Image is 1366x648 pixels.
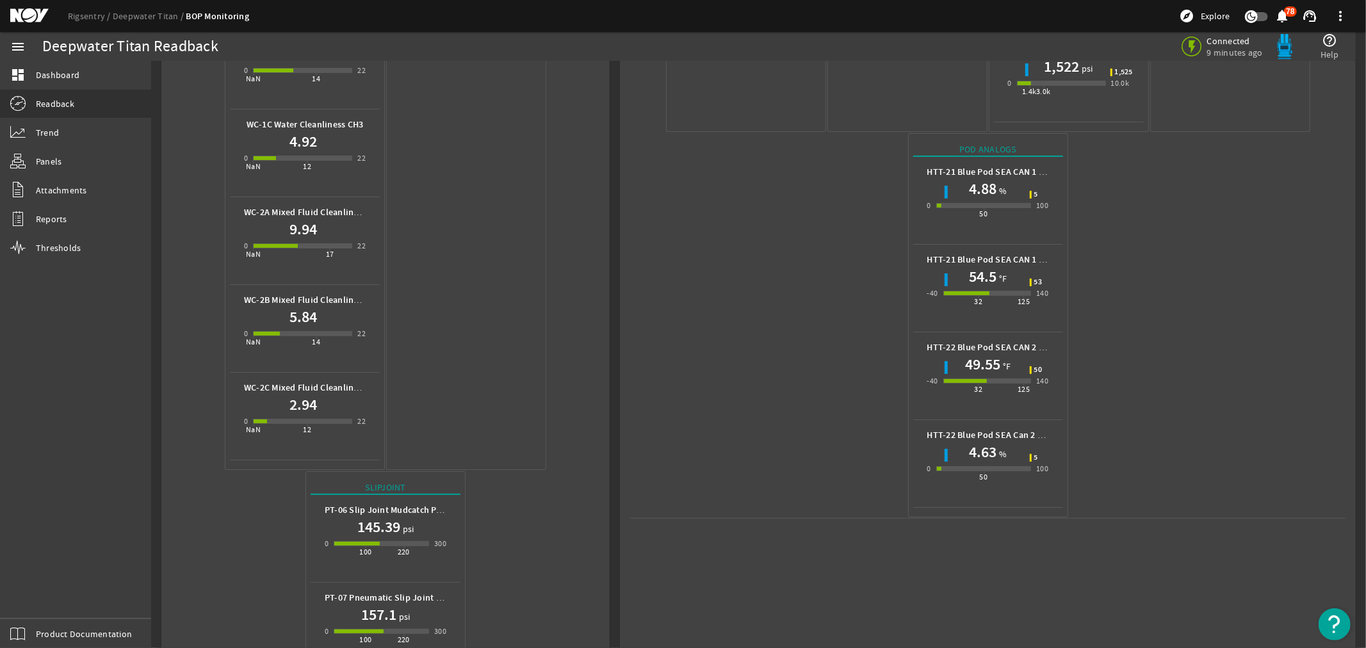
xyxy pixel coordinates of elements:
h1: 5.84 [290,307,318,327]
a: Deepwater Titan [113,10,186,22]
div: 22 [357,327,366,340]
span: Reports [36,213,67,225]
span: Readback [36,97,74,110]
mat-icon: explore [1179,8,1194,24]
div: NaN [246,336,261,348]
span: Connected [1207,35,1263,47]
div: 300 [434,537,446,550]
h1: 54.5 [969,266,996,287]
span: Trend [36,126,59,139]
h1: 1,522 [1044,56,1079,77]
div: 125 [1018,295,1030,308]
div: -40 [927,375,938,387]
div: 1.4k [1022,85,1037,98]
button: Explore [1174,6,1235,26]
img: Bluepod.svg [1272,34,1297,60]
b: WC-2C Mixed Fluid Cleanliness CH3 [244,382,384,394]
div: 12 [303,423,311,436]
span: 5 [1034,191,1038,198]
mat-icon: support_agent [1302,8,1317,24]
div: 14 [313,72,321,85]
b: HTT-22 Blue Pod SEA CAN 2 Temperature [927,341,1091,353]
span: °F [996,272,1007,285]
div: 0 [325,537,329,550]
span: 1,525 [1115,69,1133,76]
b: WC-1C Water Cleanliness CH3 [247,118,364,131]
div: 0 [244,239,248,252]
h1: 4.88 [969,179,996,199]
button: more_vert [1325,1,1356,31]
span: % [996,448,1007,460]
button: 78 [1276,10,1289,23]
div: 100 [359,633,371,646]
div: 0 [244,64,248,77]
span: 53 [1034,279,1043,286]
div: 32 [974,383,982,396]
div: 125 [1018,383,1030,396]
div: Deepwater Titan Readback [42,40,218,53]
h1: 157.1 [361,604,396,625]
div: 0 [927,462,931,475]
div: 220 [398,546,410,558]
div: Pod Analogs [913,143,1063,157]
div: 300 [434,625,446,638]
span: psi [1079,62,1093,75]
span: Help [1321,48,1339,61]
b: HTT-21 Blue Pod SEA CAN 1 Humidity [927,166,1077,178]
b: PT-07 Pneumatic Slip Joint Pressure [325,592,471,604]
span: 9 minutes ago [1207,47,1263,58]
h1: 49.55 [965,354,1000,375]
div: 3.0k [1036,85,1051,98]
div: 50 [980,471,988,483]
div: 0 [325,625,329,638]
div: NaN [246,160,261,173]
h1: 9.94 [290,219,318,239]
div: 0 [244,327,248,340]
div: -40 [927,287,938,300]
b: WC-2B Mixed Fluid Cleanliness CH2 [244,294,384,306]
div: 100 [1036,462,1048,475]
div: Slipjoint [311,481,460,495]
div: 10.0k [1111,77,1130,90]
mat-icon: dashboard [10,67,26,83]
span: Dashboard [36,69,79,81]
div: 32 [974,295,982,308]
mat-icon: notifications [1275,8,1290,24]
div: 140 [1036,375,1048,387]
div: 0 [244,152,248,165]
span: Thresholds [36,241,81,254]
div: 12 [303,160,311,173]
span: Attachments [36,184,87,197]
div: 22 [357,239,366,252]
b: WC-2A Mixed Fluid Cleanliness CH1 [244,206,384,218]
a: BOP Monitoring [186,10,250,22]
div: 14 [313,336,321,348]
div: 100 [1036,199,1048,212]
span: Panels [36,155,62,168]
div: NaN [246,72,261,85]
div: 100 [359,546,371,558]
div: NaN [246,423,261,436]
b: HTT-21 Blue Pod SEA CAN 1 Temperature [927,254,1091,266]
div: 50 [980,207,988,220]
div: 0 [1008,77,1012,90]
h1: 4.63 [969,442,996,462]
div: 140 [1036,287,1048,300]
b: PT-06 Slip Joint Mudcatch Packer Pressure [325,504,494,516]
div: 22 [357,64,366,77]
div: 22 [357,415,366,428]
h1: 2.94 [290,394,318,415]
mat-icon: help_outline [1322,33,1338,48]
span: % [996,184,1007,197]
span: 50 [1034,366,1043,374]
div: NaN [246,248,261,261]
h1: 4.92 [290,131,318,152]
div: 0 [927,199,931,212]
div: 220 [398,633,410,646]
div: 0 [244,415,248,428]
span: 5 [1034,454,1038,462]
span: °F [1000,360,1011,373]
span: Explore [1201,10,1230,22]
button: Open Resource Center [1319,608,1351,640]
div: 17 [326,248,334,261]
